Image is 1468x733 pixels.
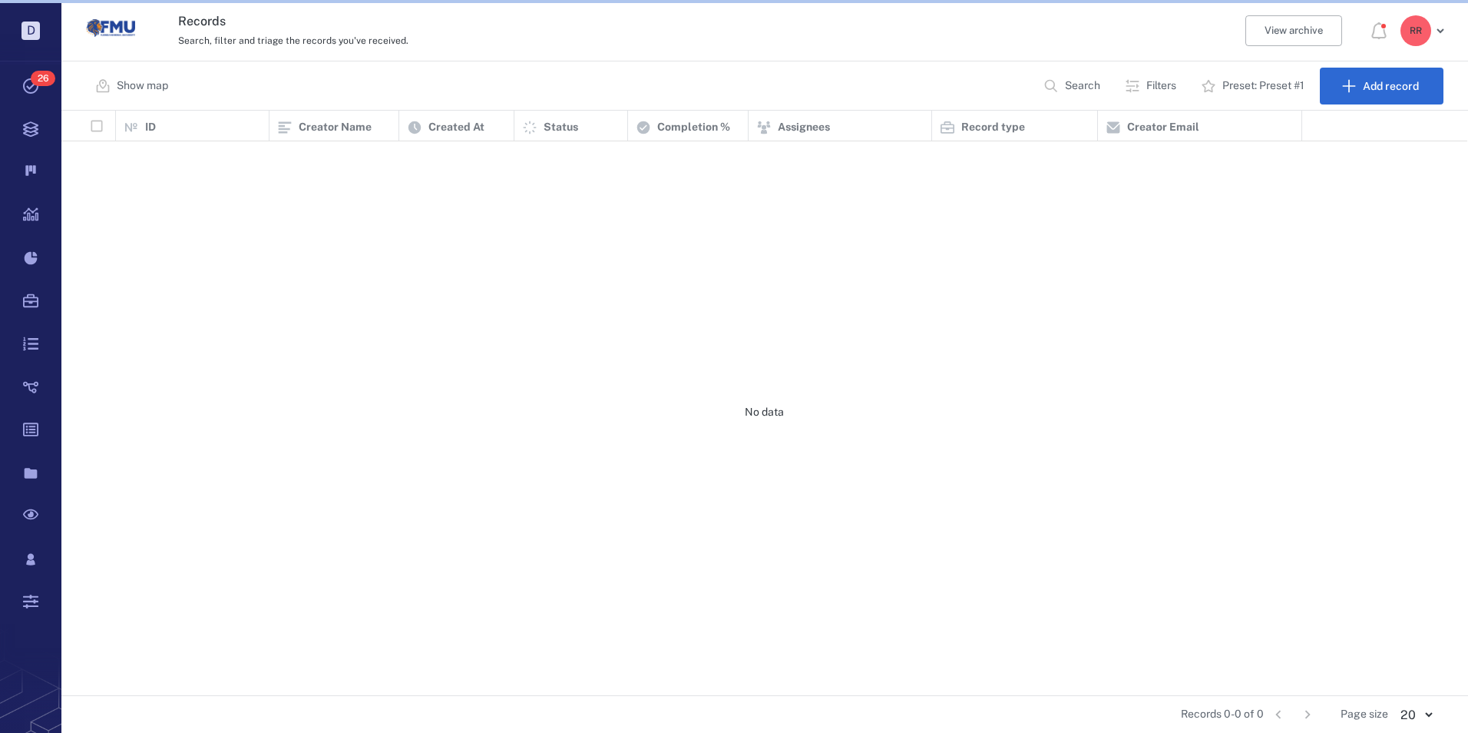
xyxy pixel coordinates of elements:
[1245,15,1342,46] button: View archive
[145,120,156,135] p: ID
[1400,15,1431,46] div: R R
[86,68,180,104] button: Show map
[21,22,40,40] p: D
[61,141,1467,683] div: No data
[1181,707,1264,722] span: Records 0-0 of 0
[1264,702,1322,727] nav: pagination navigation
[1341,707,1388,722] span: Page size
[1320,68,1443,104] button: Add record
[1034,68,1113,104] button: Search
[1192,68,1317,104] button: Preset: Preset #1
[178,35,408,46] span: Search, filter and triage the records you've received.
[299,120,372,135] p: Creator Name
[1116,68,1189,104] button: Filters
[1222,78,1304,94] p: Preset: Preset #1
[1065,78,1100,94] p: Search
[1400,15,1450,46] button: RR
[31,71,55,86] span: 26
[961,120,1025,135] p: Record type
[428,120,484,135] p: Created At
[544,120,578,135] p: Status
[1146,78,1176,94] p: Filters
[86,4,135,53] img: Florida Memorial University logo
[117,78,168,94] p: Show map
[778,120,830,135] p: Assignees
[1388,706,1443,724] div: 20
[86,4,135,58] a: Go home
[178,12,1010,31] h3: Records
[657,120,730,135] p: Completion %
[1127,120,1199,135] p: Creator Email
